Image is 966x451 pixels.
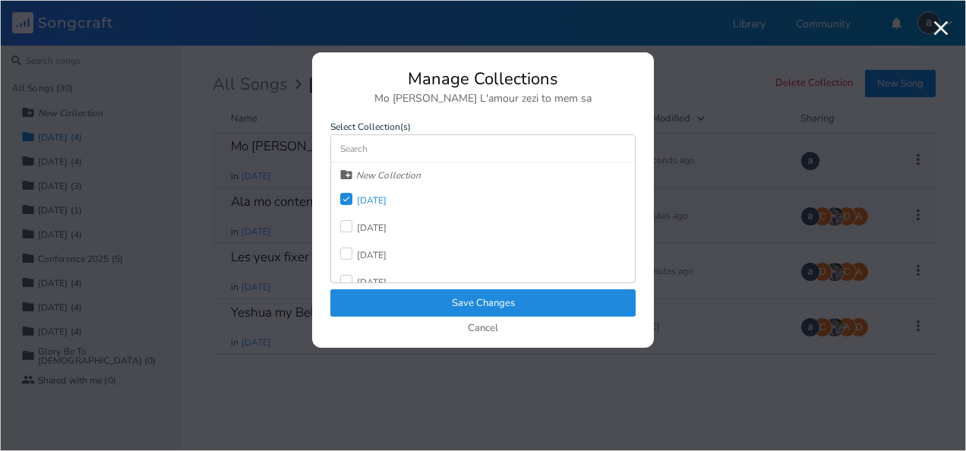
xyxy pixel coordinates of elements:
[357,196,387,205] div: [DATE]
[330,93,636,104] div: Mo [PERSON_NAME] L'amour zezi to mem sa
[330,71,636,87] div: Manage Collections
[357,223,387,232] div: [DATE]
[330,122,636,131] label: Select Collection(s)
[331,135,635,162] input: Search
[356,171,421,180] div: New Collection
[357,251,387,260] div: [DATE]
[468,323,498,336] button: Cancel
[330,289,636,317] button: Save Changes
[357,278,387,287] div: [DATE]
